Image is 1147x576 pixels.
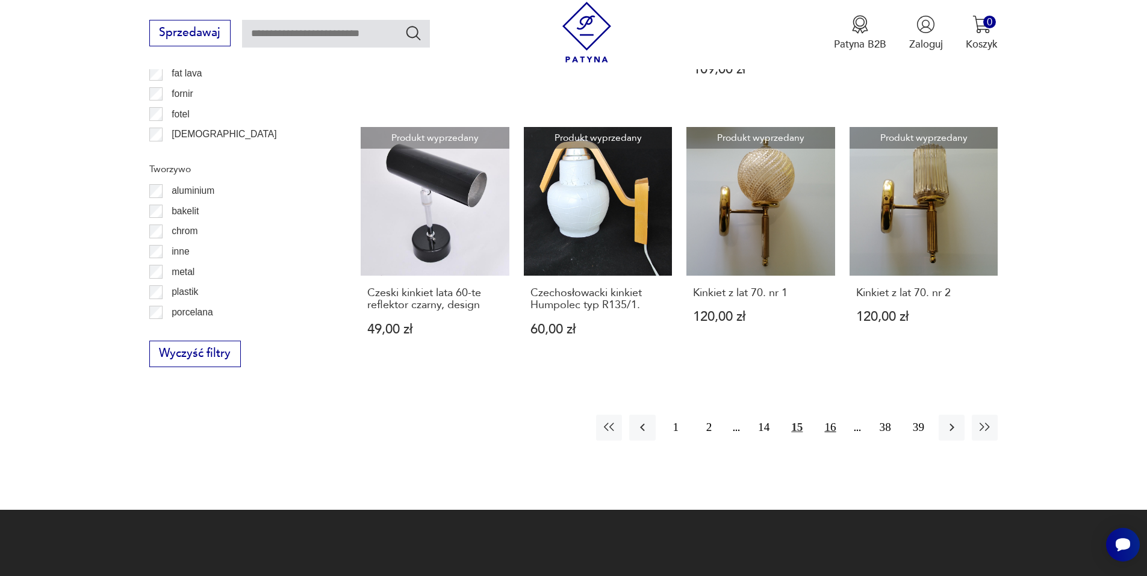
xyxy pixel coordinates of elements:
a: Produkt wyprzedanyCzechosłowacki kinkiet Humpolec typ R135/1.Czechosłowacki kinkiet Humpolec typ ... [524,127,673,364]
img: Ikona medalu [851,15,869,34]
p: bakelit [172,203,199,219]
p: Zaloguj [909,37,943,51]
button: 0Koszyk [966,15,998,51]
p: 109,00 zł [693,63,828,76]
button: 1 [663,415,689,441]
button: 15 [784,415,810,441]
p: inne [172,244,189,259]
p: [DEMOGRAPHIC_DATA] [172,126,276,142]
div: 0 [983,16,996,28]
p: fotel [172,107,189,122]
img: Patyna - sklep z meblami i dekoracjami vintage [556,2,617,63]
a: Sprzedawaj [149,29,231,39]
button: Wyczyść filtry [149,341,241,367]
a: Produkt wyprzedanyCzeski kinkiet lata 60-te reflektor czarny, designCzeski kinkiet lata 60-te ref... [361,127,509,364]
h3: Kinkiet z lat 70. nr 2 [856,287,992,299]
p: metal [172,264,194,280]
p: 60,00 zł [530,323,666,336]
p: 120,00 zł [693,311,828,323]
a: Produkt wyprzedanyKinkiet z lat 70. nr 1Kinkiet z lat 70. nr 1120,00 zł [686,127,835,364]
button: 38 [872,415,898,441]
button: 14 [751,415,777,441]
p: fornir [172,86,193,102]
button: 2 [696,415,722,441]
p: Tworzywo [149,161,326,177]
h3: Czeski kinkiet lata 60-te reflektor czarny, design [367,287,503,312]
p: aluminium [172,183,214,199]
a: Ikona medaluPatyna B2B [834,15,886,51]
h3: Czechosłowacki kinkiet Humpolec typ R135/1. [530,287,666,312]
p: 49,00 zł [367,323,503,336]
p: plastik [172,284,198,300]
button: 16 [817,415,843,441]
img: Ikona koszyka [972,15,991,34]
p: chrom [172,223,197,239]
button: Sprzedawaj [149,20,231,46]
a: Produkt wyprzedanyKinkiet z lat 70. nr 2Kinkiet z lat 70. nr 2120,00 zł [850,127,998,364]
p: porcelana [172,305,213,320]
iframe: Smartsupp widget button [1106,528,1140,562]
p: fat lava [172,66,202,81]
button: Zaloguj [909,15,943,51]
h3: Kinkiet z lat 70. nr 1 [693,287,828,299]
p: Patyna B2B [834,37,886,51]
button: Patyna B2B [834,15,886,51]
p: porcelit [172,324,202,340]
button: Szukaj [405,24,422,42]
button: 39 [906,415,931,441]
p: 120,00 zł [856,311,992,323]
p: Koszyk [966,37,998,51]
img: Ikonka użytkownika [916,15,935,34]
